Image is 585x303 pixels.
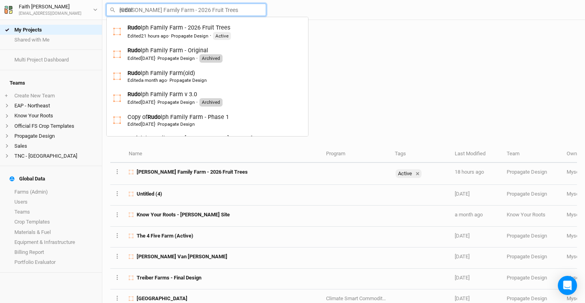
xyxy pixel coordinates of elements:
[127,77,167,83] span: Edited
[113,90,302,107] a: Rudolph Family Farm v 3.0Edited[DATE]· Propagate Design·Archived
[127,134,259,151] div: lph Family Farm [PERSON_NAME] GPS Befco
[502,227,562,248] td: Propagate Design
[127,135,141,142] mark: Rudo
[455,191,470,197] span: Sep 8, 2025 12:07 PM
[127,33,208,39] div: · Propagate Design
[113,46,302,63] a: Rudolph Family Farm - OriginalEdited[DATE]· Propagate Design·Archived
[141,55,155,61] span: Jan 16, 2023 12:12 AM
[396,169,422,178] div: Active
[502,163,562,185] td: Propagate Design
[127,24,231,40] div: lph Family Farm - 2026 Fruit Trees
[455,169,484,175] span: Sep 22, 2025 4:21 PM
[10,176,45,182] div: Global Data
[321,146,390,163] th: Program
[115,39,577,51] h1: My Projects
[210,32,211,40] span: ·
[107,87,308,110] a: Rudolph Family Farm v 3.0
[106,4,266,16] input: Search all farms
[141,77,167,83] span: Aug 12, 2025 10:20 AM
[19,11,82,17] div: [EMAIL_ADDRESS][DOMAIN_NAME]
[107,43,308,66] a: Rudolph Family Farm - Original
[455,233,470,239] span: May 22, 2025 1:25 PM
[213,32,231,40] div: Active
[502,146,562,163] th: Team
[137,295,187,302] span: Featherbed Lane Farm
[567,275,582,281] span: faith@propagateag.com
[127,46,223,63] div: lph Family Farm - Original
[450,146,502,163] th: Last Modified
[567,233,582,239] span: faith@propagateag.com
[127,121,155,127] span: Edited
[390,146,450,163] th: Tags
[147,113,161,121] mark: Rudo
[127,33,169,39] span: Edited
[127,99,155,105] span: Edited
[107,66,308,87] a: Rudolph Family Farm(old)
[113,113,302,128] a: Copy ofRudolph Family Farm - Phase 1Edited[DATE]· Propagate Design
[502,185,562,206] td: Propagate Design
[558,276,577,295] div: Open Intercom Messenger
[127,55,155,61] span: Edited
[107,20,308,43] a: Rudolph Family Farm - 2026 Fruit Trees
[396,169,414,178] div: Active
[5,93,8,99] span: +
[137,232,193,240] span: The 4 Five Farm (Active)
[567,253,582,259] span: faith@propagateag.com
[455,295,470,301] span: Feb 13, 2025 3:43 PM
[127,121,195,127] div: · Propagate Design
[199,98,223,106] div: Archived
[502,206,562,226] td: Know Your Roots
[326,295,389,301] span: Climate Smart Commodities
[141,33,169,39] span: Sep 22, 2025 2:11 PM
[127,91,141,98] mark: Rudo
[455,275,470,281] span: Feb 24, 2025 10:48 AM
[127,55,195,61] div: · Propagate Design
[137,211,230,218] span: Know Your Roots - Dryden Site
[5,75,97,91] h4: Teams
[113,24,302,40] a: Rudolph Family Farm - 2026 Fruit TreesEdited21 hours ago· Propagate Design·Active
[455,212,483,218] span: Aug 26, 2025 11:40 AM
[567,169,582,175] span: faith@propagateag.com
[19,3,82,11] div: Faith [PERSON_NAME]
[106,17,308,137] div: menu-options
[127,99,195,105] div: · Propagate Design
[127,69,207,84] div: lph Family Farm(old)
[502,248,562,268] td: Propagate Design
[137,274,201,281] span: Treiber Farms - Final Design
[124,146,321,163] th: Name
[141,121,155,127] span: Jan 28, 2025 6:24 PM
[137,168,248,176] span: Rudolph Family Farm - 2026 Fruit Trees
[141,99,155,105] span: Jan 16, 2023 12:12 AM
[196,54,198,62] span: ·
[567,191,582,197] span: faith@propagateag.com
[4,2,98,17] button: Faith [PERSON_NAME][EMAIL_ADDRESS][DOMAIN_NAME]
[107,110,308,131] a: Copy of Rudolph Family Farm - Phase 1
[127,69,141,77] mark: Rudo
[567,295,582,301] span: faith@propagateag.com
[127,24,141,31] mark: Rudo
[127,113,229,128] div: Copy of lph Family Farm - Phase 1
[199,54,223,62] div: Archived
[113,134,302,151] a: Rudolph Family Farm [PERSON_NAME] GPS BefcoEditeda month ago· Propagate Design·Archived
[127,77,207,83] div: · Propagate Design
[137,253,227,260] span: Rebecca Van de Sande
[502,269,562,289] td: Propagate Design
[455,253,470,259] span: Mar 17, 2025 2:13 PM
[567,212,582,218] span: faith@propagateag.com
[113,69,302,84] a: Rudolph Family Farm(old)Editeda month ago· Propagate Design
[127,47,141,54] mark: Rudo
[196,98,198,106] span: ·
[107,131,308,154] a: Rudolph Family Farm Bob GPS Befco
[137,190,162,198] span: Untitled (4)
[127,90,223,107] div: lph Family Farm v 3.0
